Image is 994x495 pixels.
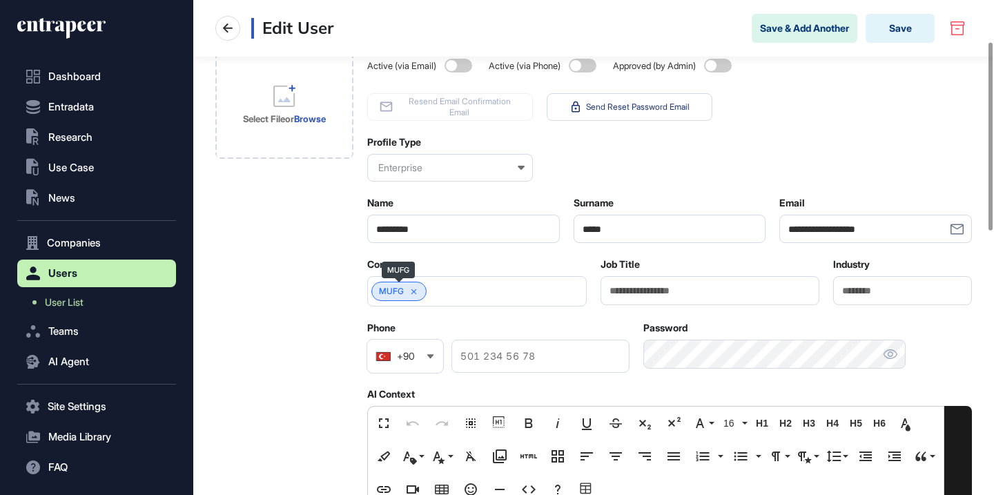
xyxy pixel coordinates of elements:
span: Media Library [48,431,111,443]
span: Companies [47,237,101,249]
img: Turkey [376,351,391,361]
button: News [17,184,176,212]
button: Media Library [487,443,513,470]
span: H5 [846,418,866,429]
span: Use Case [48,162,94,173]
button: Inline Class [400,443,426,470]
div: +90 [397,351,415,361]
span: FAQ [48,462,68,473]
button: Unordered List [752,443,763,470]
label: Name [367,197,393,208]
button: Teams [17,318,176,345]
button: Superscript [661,409,687,437]
label: Company [367,259,410,270]
button: Media Library [17,423,176,451]
button: Redo (⌘⇧Z) [429,409,455,437]
button: Fullscreen [371,409,397,437]
button: Align Right [632,443,658,470]
label: Surname [574,197,614,208]
span: H4 [822,418,843,429]
div: MUFG [387,266,409,274]
a: User List [24,290,176,315]
button: Font Family [690,409,716,437]
button: Use Case [17,154,176,182]
span: News [48,193,75,204]
a: Dashboard [17,63,176,90]
button: Unordered List [728,443,754,470]
button: H5 [846,409,866,437]
span: H6 [869,418,890,429]
button: Inline Style [429,443,455,470]
button: H4 [822,409,843,437]
button: Paragraph Style [795,443,821,470]
label: AI Context [367,389,415,400]
div: or [243,113,326,125]
label: Job Title [601,259,640,270]
button: Subscript [632,409,658,437]
span: AI Agent [48,356,89,367]
button: Text Color [893,409,919,437]
label: Industry [833,259,870,270]
button: Italic (⌘I) [545,409,571,437]
span: Active (via Email) [367,61,439,71]
a: MUFG [379,287,404,296]
span: H1 [752,418,772,429]
span: 16 [721,418,741,429]
button: Line Height [824,443,850,470]
span: Active (via Phone) [489,61,563,71]
button: Site Settings [17,393,176,420]
button: Save [866,14,935,43]
span: Entradata [48,101,94,113]
span: Research [48,132,92,143]
button: Ordered List [690,443,716,470]
button: Underline (⌘U) [574,409,600,437]
button: Bold (⌘B) [516,409,542,437]
button: Add HTML [516,443,542,470]
button: Show blocks [487,409,513,437]
label: Password [643,322,688,333]
span: H2 [775,418,796,429]
span: Approved (by Admin) [613,61,699,71]
button: Ordered List [714,443,725,470]
span: Dashboard [48,71,101,82]
button: Select All [458,409,484,437]
button: FAQ [17,454,176,481]
button: H2 [775,409,796,437]
button: Research [17,124,176,151]
button: Align Justify [661,443,687,470]
button: Quote [910,443,937,470]
button: Background Color [371,443,397,470]
button: Save & Add Another [752,14,857,43]
button: Companies [17,229,176,257]
a: Browse [294,113,326,124]
button: Entradata [17,93,176,121]
button: H6 [869,409,890,437]
button: H3 [799,409,819,437]
button: 16 [719,409,749,437]
span: Users [48,268,77,279]
button: Increase Indent (⌘]) [881,443,908,470]
button: H1 [752,409,772,437]
button: Align Center [603,443,629,470]
div: Profile Image [215,52,353,159]
strong: Select File [243,113,285,124]
label: Profile Type [367,137,421,148]
button: Undo (⌘Z) [400,409,426,437]
button: Align Left [574,443,600,470]
label: Email [779,197,805,208]
button: Strikethrough (⌘S) [603,409,629,437]
label: Phone [367,322,396,333]
span: User List [45,297,84,308]
span: Teams [48,326,79,337]
button: Users [17,260,176,287]
span: H3 [799,418,819,429]
button: Responsive Layout [545,443,571,470]
div: Select FileorBrowse [215,52,353,159]
span: Site Settings [48,401,106,412]
span: Send Reset Password Email [586,101,690,113]
button: Paragraph Format [766,443,792,470]
button: AI Agent [17,348,176,376]
button: Clear Formatting [458,443,484,470]
h3: Edit User [251,18,333,39]
button: Decrease Indent (⌘[) [852,443,879,470]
